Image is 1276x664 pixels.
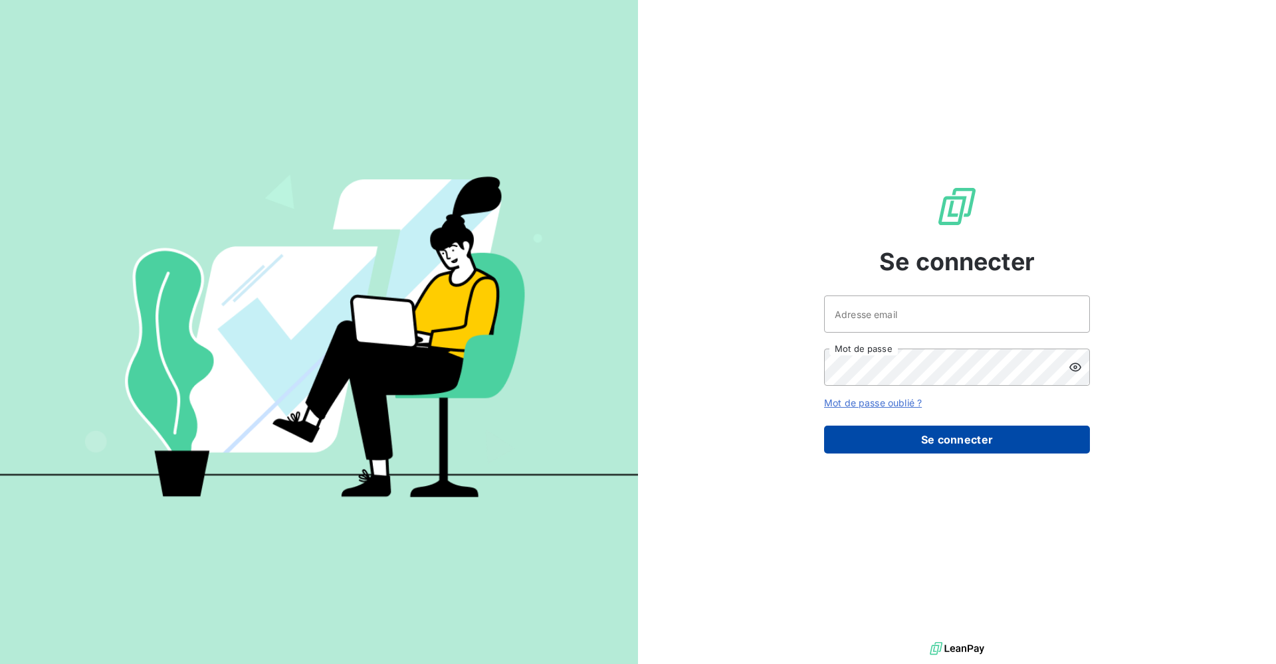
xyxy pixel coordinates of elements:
[936,185,978,228] img: Logo LeanPay
[824,426,1090,454] button: Se connecter
[879,244,1035,280] span: Se connecter
[930,639,984,659] img: logo
[824,397,922,408] a: Mot de passe oublié ?
[824,295,1090,333] input: placeholder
